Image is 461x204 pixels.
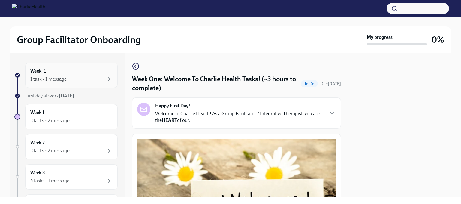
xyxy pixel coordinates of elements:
strong: Happy First Day! [155,103,190,109]
h6: Week 2 [30,139,45,146]
strong: HEART [162,117,177,123]
h4: Week One: Welcome To Charlie Health Tasks! (~3 hours to complete) [132,75,298,93]
strong: [DATE] [59,93,74,99]
div: 4 tasks • 1 message [30,178,69,184]
div: 3 tasks • 2 messages [30,117,71,124]
h3: 0% [432,34,444,45]
a: Week 34 tasks • 1 message [14,164,118,190]
a: Week 13 tasks • 2 messages [14,104,118,129]
h6: Week 3 [30,169,45,176]
span: First day at work [25,93,74,99]
a: Week -11 task • 1 message [14,63,118,88]
span: Due [320,81,341,86]
a: Week 23 tasks • 2 messages [14,134,118,159]
div: 3 tasks • 2 messages [30,147,71,154]
p: Welcome to Charlie Health! As a Group Facilitator / Integrative Therapist, you are the of our... [155,110,324,124]
div: 1 task • 1 message [30,76,67,82]
h2: Group Facilitator Onboarding [17,34,141,46]
h6: Week -1 [30,68,46,74]
span: To Do [301,82,318,86]
strong: [DATE] [328,81,341,86]
a: First day at work[DATE] [14,93,118,99]
h6: Week 1 [30,109,44,116]
img: CharlieHealth [12,4,45,13]
strong: My progress [367,34,393,41]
